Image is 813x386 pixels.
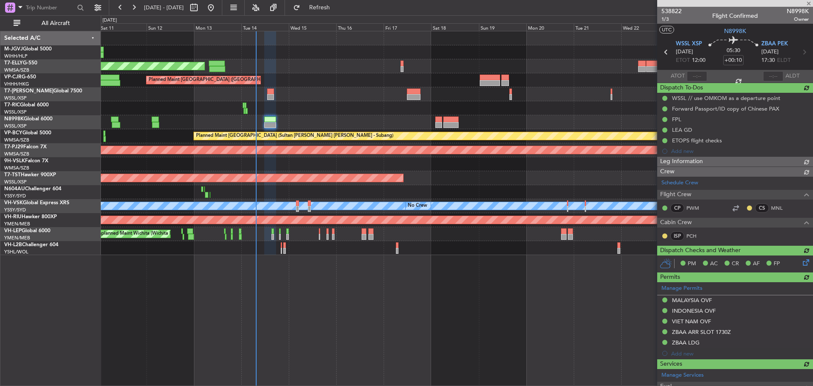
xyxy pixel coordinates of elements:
input: Trip Number [26,1,75,14]
a: 9H-VSLKFalcon 7X [4,158,48,164]
a: WMSA/SZB [4,165,29,171]
span: VH-RIU [4,214,22,219]
span: T7-[PERSON_NAME] [4,89,53,94]
a: YMEN/MEB [4,235,30,241]
span: 17:30 [761,56,775,65]
div: Tue 21 [574,23,621,31]
a: WSSL/XSP [4,123,27,129]
span: 538822 [661,7,682,16]
a: YSSY/SYD [4,193,26,199]
div: Fri 17 [384,23,431,31]
div: [DATE] [102,17,117,24]
div: Tue 14 [241,23,289,31]
a: YSHL/WOL [4,249,28,255]
div: Planned Maint [GEOGRAPHIC_DATA] (Sultan [PERSON_NAME] [PERSON_NAME] - Subang) [196,130,393,142]
div: Sun 19 [479,23,526,31]
span: T7-PJ29 [4,144,23,150]
span: [DATE] [676,48,693,56]
button: All Aircraft [9,17,92,30]
span: 1/3 [661,16,682,23]
span: T7-RIC [4,103,20,108]
button: UTC [659,26,674,33]
a: T7-TSTHawker 900XP [4,172,56,178]
span: Refresh [302,5,337,11]
a: VH-RIUHawker 800XP [4,214,57,219]
span: T7-ELLY [4,61,23,66]
span: VH-LEP [4,228,22,233]
span: [DATE] [761,48,779,56]
div: No Crew [408,200,427,212]
span: VP-CJR [4,75,22,80]
div: Sat 11 [99,23,147,31]
a: YMEN/MEB [4,221,30,227]
span: M-JGVJ [4,47,23,52]
div: Unplanned Maint Wichita (Wichita Mid-continent) [95,228,200,240]
span: N8998K [724,27,746,36]
span: VH-VSK [4,200,23,205]
div: Mon 20 [526,23,574,31]
span: ZBAA PEK [761,40,788,48]
span: N8998K [4,117,24,122]
div: Mon 13 [194,23,241,31]
a: WSSL/XSP [4,109,27,115]
span: ATOT [671,72,685,81]
a: VH-VSKGlobal Express XRS [4,200,69,205]
a: T7-ELLYG-550 [4,61,37,66]
span: 12:00 [692,56,705,65]
div: Wed 22 [621,23,669,31]
a: WMSA/SZB [4,151,29,157]
span: [DATE] - [DATE] [144,4,184,11]
a: WMSA/SZB [4,137,29,143]
div: Thu 16 [336,23,384,31]
span: N604AU [4,186,25,192]
a: T7-PJ29Falcon 7X [4,144,47,150]
a: N8998KGlobal 6000 [4,117,53,122]
span: 9H-VSLK [4,158,25,164]
span: All Aircraft [22,20,89,26]
a: VP-CJRG-650 [4,75,36,80]
div: Sun 12 [147,23,194,31]
a: VH-LEPGlobal 6000 [4,228,50,233]
div: Flight Confirmed [712,11,758,20]
span: ALDT [785,72,799,81]
a: WIHH/HLP [4,53,28,59]
a: VH-L2BChallenger 604 [4,242,58,247]
span: ELDT [777,56,791,65]
span: N8998K [787,7,809,16]
a: T7-[PERSON_NAME]Global 7500 [4,89,82,94]
a: VHHH/HKG [4,81,29,87]
a: M-JGVJGlobal 5000 [4,47,52,52]
a: WSSL/XSP [4,95,27,101]
span: T7-TST [4,172,21,178]
div: Sat 18 [431,23,478,31]
a: WMSA/SZB [4,67,29,73]
span: Owner [787,16,809,23]
div: Planned Maint [GEOGRAPHIC_DATA] ([GEOGRAPHIC_DATA] Intl) [149,74,290,86]
a: N604AUChallenger 604 [4,186,61,192]
span: WSSL XSP [676,40,702,48]
span: ETOT [676,56,690,65]
a: VP-BCYGlobal 5000 [4,131,51,136]
span: VP-BCY [4,131,22,136]
a: YSSY/SYD [4,207,26,213]
div: Wed 15 [289,23,336,31]
span: VH-L2B [4,242,22,247]
a: WSSL/XSP [4,179,27,185]
span: 05:30 [727,47,740,55]
button: Refresh [289,1,340,14]
a: T7-RICGlobal 6000 [4,103,49,108]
